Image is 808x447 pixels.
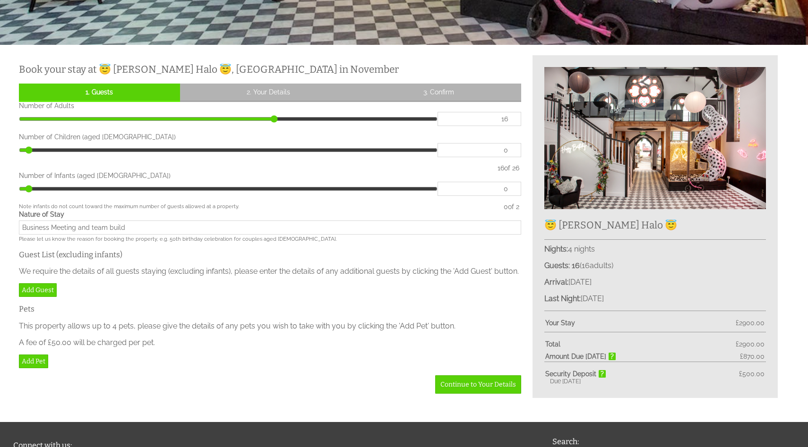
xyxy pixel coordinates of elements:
strong: Arrival: [544,278,568,287]
span: 500.00 [742,370,765,378]
a: 3. Confirm [357,84,521,101]
span: £ [740,353,765,360]
strong: Amount Due [DATE] [545,353,616,360]
strong: 16 [572,261,580,270]
h3: Pets [19,304,521,313]
p: 4 nights [544,245,766,253]
p: This property allows up to 4 pets, please give the details of any pets you wish to take with you ... [19,321,521,330]
h3: Guest List (excluding infants) [19,250,521,259]
h2: 😇 [PERSON_NAME] Halo 😇 [544,219,766,231]
strong: Your Stay [545,319,736,327]
span: £ [736,340,765,348]
span: £ [736,319,765,327]
div: Due [DATE] [544,378,766,385]
label: Nature of Stay [19,211,521,218]
span: adult [582,261,611,270]
h2: Book your stay at 😇 [PERSON_NAME] Halo 😇, [GEOGRAPHIC_DATA] in November [19,63,521,76]
p: [DATE] [544,294,766,303]
span: 16 [498,164,504,172]
a: 1. Guests [19,84,180,101]
span: 2900.00 [739,340,765,348]
a: Continue to Your Details [435,375,521,394]
span: 0 [504,203,508,211]
label: Number of Children (aged [DEMOGRAPHIC_DATA]) [19,133,521,141]
p: We require the details of all guests staying (excluding infants), please enter the details of any... [19,267,521,276]
strong: Total [545,340,736,348]
span: 16 [582,261,590,270]
span: ( ) [572,261,613,270]
strong: Nights: [544,245,568,253]
a: Add Pet [19,354,48,368]
strong: Guests: [544,261,570,270]
p: A fee of £50.00 will be charged per pet. [19,338,521,347]
span: £ [739,370,765,378]
a: Add Guest [19,283,57,297]
div: of 26 [496,164,521,172]
span: 2900.00 [739,319,765,327]
label: Number of Adults [19,102,521,110]
div: of 2 [502,203,521,211]
strong: Last Night: [544,294,581,303]
p: [DATE] [544,278,766,287]
h3: Search: [552,437,783,446]
small: Please let us know the reason for booking the property, e.g. 50th birthday celebration for couple... [19,236,337,242]
label: Number of Infants (aged [DEMOGRAPHIC_DATA]) [19,172,521,179]
small: Note infants do not count toward the maximum number of guests allowed at a property. [19,203,502,211]
strong: Security Deposit [545,370,606,378]
span: 870.00 [743,353,765,360]
a: 2. Your Details [180,84,357,101]
span: s [608,261,611,270]
img: An image of '😇 Halula Halo 😇' [544,67,766,210]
